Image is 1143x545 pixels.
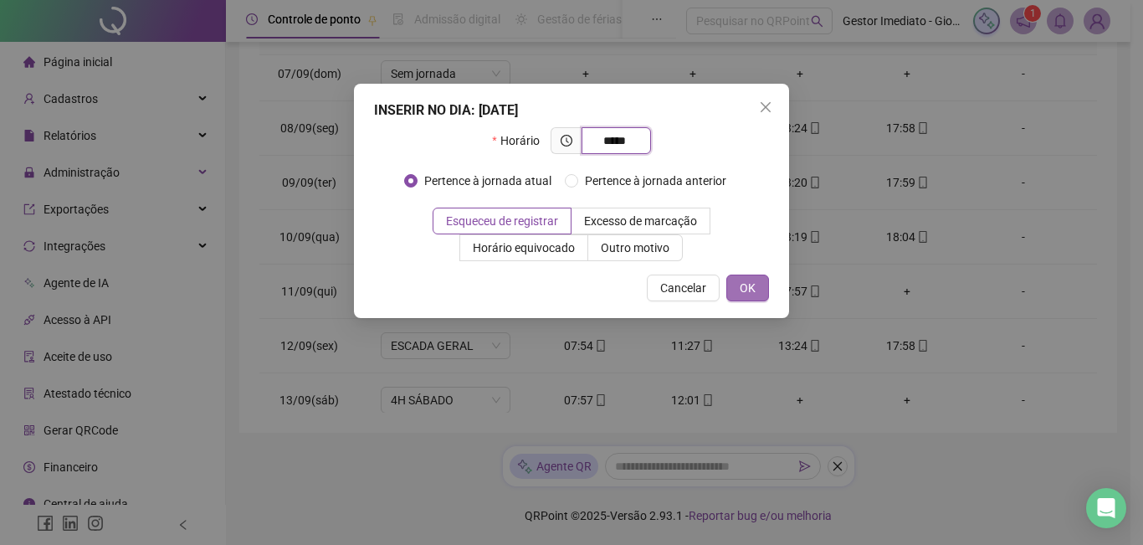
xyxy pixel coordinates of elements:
button: OK [726,275,769,301]
span: close [759,100,772,114]
span: Outro motivo [601,241,669,255]
button: Cancelar [647,275,720,301]
div: Open Intercom Messenger [1086,488,1126,528]
span: Pertence à jornada anterior [578,172,733,190]
span: Pertence à jornada atual [418,172,558,190]
div: INSERIR NO DIA : [DATE] [374,100,769,121]
button: Close [752,94,779,121]
label: Horário [492,127,550,154]
span: Horário equivocado [473,241,575,255]
span: Esqueceu de registrar [446,214,558,228]
span: clock-circle [561,135,572,147]
span: Excesso de marcação [584,214,697,228]
span: OK [740,279,756,297]
span: Cancelar [660,279,706,297]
